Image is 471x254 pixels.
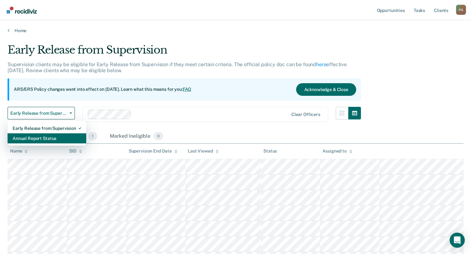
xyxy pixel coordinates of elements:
img: Recidiviz [7,7,37,14]
div: SID [69,148,82,154]
div: Status [263,148,277,154]
span: 0 [154,132,163,140]
span: 1 [88,132,97,140]
div: Open Intercom Messenger [450,233,465,248]
button: Profile dropdown button [456,5,466,15]
a: here [316,61,326,67]
span: Early Release from Supervision [10,111,67,116]
div: Assigned to [322,148,352,154]
div: Annual Report Status [13,133,81,143]
p: ARS/ERS Policy changes went into effect on [DATE]. Learn what this means for you: [14,86,191,93]
div: Early Release from Supervision [13,123,81,133]
a: Home [8,28,463,33]
div: Last Viewed [188,148,218,154]
a: FAQ [183,87,192,92]
div: Name [10,148,28,154]
div: Clear officers [291,112,320,117]
div: Supervision End Date [129,148,177,154]
div: Early Release from Supervision [8,43,361,61]
button: Acknowledge & Close [296,83,356,96]
p: Supervision clients may be eligible for Early Release from Supervision if they meet certain crite... [8,61,347,73]
div: P G [456,5,466,15]
button: Early Release from Supervision [8,107,75,119]
div: Marked Ineligible0 [109,130,165,143]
